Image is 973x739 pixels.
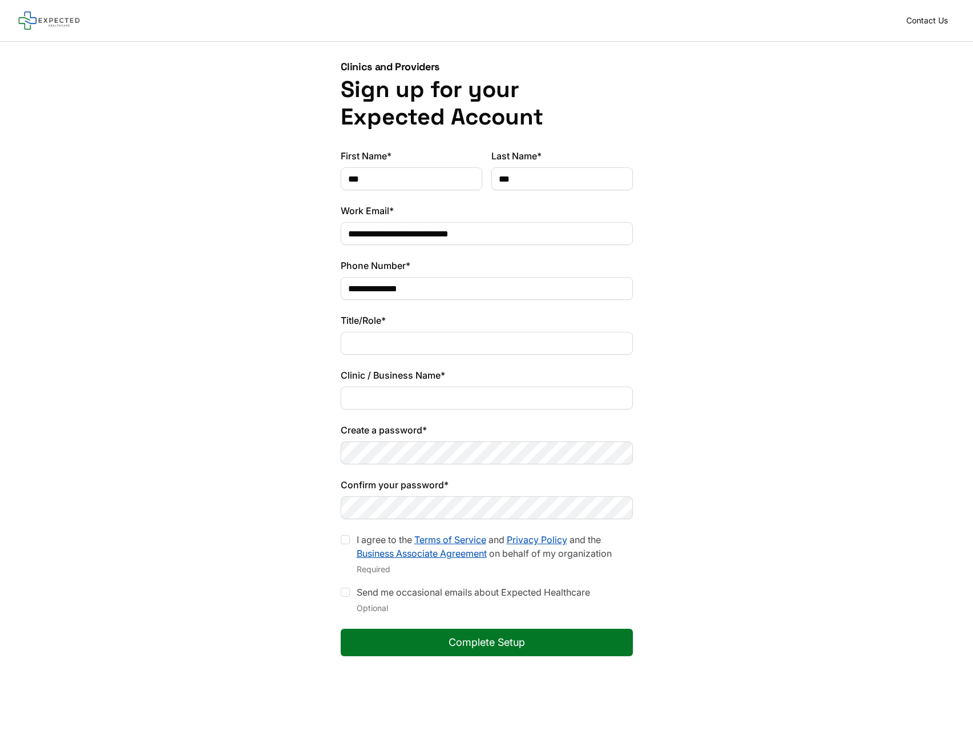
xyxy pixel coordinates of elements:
a: Business Associate Agreement [357,548,487,559]
a: Terms of Service [414,534,486,545]
div: Required [357,563,633,576]
label: Clinic / Business Name* [341,368,633,382]
a: Privacy Policy [507,534,567,545]
h1: Sign up for your Expected Account [341,76,633,131]
label: First Name* [341,149,482,163]
label: Send me occasional emails about Expected Healthcare [357,587,590,598]
div: Optional [357,601,590,615]
label: Last Name* [491,149,633,163]
label: I agree to the and and the on behalf of my organization [357,534,612,559]
p: Clinics and Providers [341,60,633,74]
label: Create a password* [341,423,633,437]
label: Work Email* [341,204,633,218]
a: Contact Us [899,13,955,29]
label: Phone Number* [341,259,633,272]
label: Confirm your password* [341,478,633,492]
label: Title/Role* [341,314,633,327]
button: Complete Setup [341,629,633,656]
